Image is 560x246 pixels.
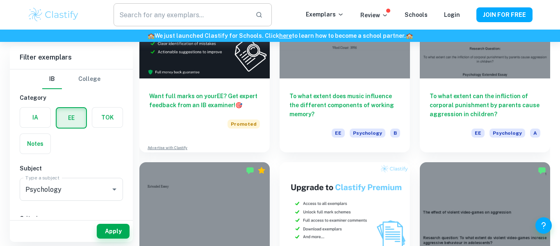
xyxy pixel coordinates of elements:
img: Clastify logo [27,7,80,23]
img: Marked [538,166,546,175]
h6: Criteria [20,214,123,223]
p: Exemplars [306,10,344,19]
button: IB [42,69,62,89]
button: IA [20,108,50,127]
button: EE [57,108,86,128]
label: Type a subject [25,174,59,181]
button: JOIN FOR FREE [476,7,533,22]
button: TOK [92,108,123,127]
input: Search for any exemplars... [114,3,249,26]
span: EE [471,129,485,138]
button: Open [109,184,120,195]
h6: To what extent does music influence the different components of working memory? [289,92,400,119]
span: Promoted [228,120,260,129]
h6: Want full marks on your EE ? Get expert feedback from an IB examiner! [149,92,260,110]
button: College [78,69,100,89]
a: Login [444,11,460,18]
button: Apply [97,224,130,239]
p: Review [360,11,388,20]
span: Psychology [350,129,385,138]
a: Advertise with Clastify [148,145,187,151]
span: EE [332,129,345,138]
a: here [279,32,292,39]
h6: To what extent can the infliction of corporal punishment by parents cause aggression in children? [430,92,540,119]
h6: We just launched Clastify for Schools. Click to learn how to become a school partner. [2,31,558,40]
span: A [530,129,540,138]
a: Schools [405,11,428,18]
span: Psychology [489,129,525,138]
span: B [390,129,400,138]
button: Help and Feedback [535,217,552,234]
button: Notes [20,134,50,154]
div: Filter type choice [42,69,100,89]
img: Marked [246,166,254,175]
h6: Category [20,93,123,102]
div: Premium [257,166,266,175]
h6: Filter exemplars [10,46,133,69]
h6: Subject [20,164,123,173]
span: 🏫 [148,32,155,39]
span: 🎯 [235,102,242,108]
span: 🏫 [406,32,413,39]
